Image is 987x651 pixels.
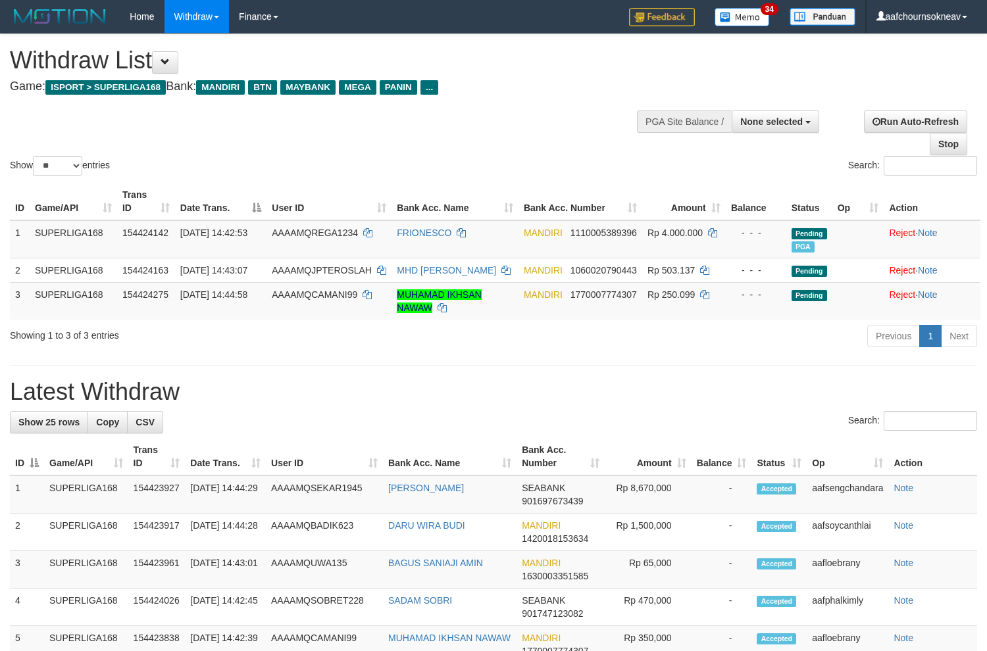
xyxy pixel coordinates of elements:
[180,228,247,238] span: [DATE] 14:42:53
[792,228,827,239] span: Pending
[889,265,915,276] a: Reject
[10,514,44,551] td: 2
[185,551,266,589] td: [DATE] 14:43:01
[392,183,519,220] th: Bank Acc. Name: activate to sort column ascending
[280,80,336,95] span: MAYBANK
[792,266,827,277] span: Pending
[519,183,642,220] th: Bank Acc. Number: activate to sort column ascending
[941,325,977,347] a: Next
[918,265,938,276] a: Note
[884,411,977,431] input: Search:
[864,110,967,133] a: Run Auto-Refresh
[128,475,186,514] td: 154423927
[10,47,645,74] h1: Withdraw List
[732,110,819,133] button: None selected
[517,438,605,475] th: Bank Acc. Number: activate to sort column ascending
[388,483,464,493] a: [PERSON_NAME]
[272,265,372,276] span: AAAAMQJPTEROSLAH
[117,183,175,220] th: Trans ID: activate to sort column ascending
[10,80,645,93] h4: Game: Bank:
[605,475,691,514] td: Rp 8,670,000
[807,589,888,626] td: aafphalkimly
[185,589,266,626] td: [DATE] 14:42:45
[248,80,277,95] span: BTN
[30,220,117,258] td: SUPERLIGA168
[388,633,511,643] a: MUHAMAD IKHSAN NAWAW
[10,282,30,320] td: 3
[88,411,128,433] a: Copy
[605,514,691,551] td: Rp 1,500,000
[807,514,888,551] td: aafsoycanthlai
[420,80,438,95] span: ...
[894,558,913,568] a: Note
[570,228,637,238] span: Copy 1110005389396 to clipboard
[751,438,807,475] th: Status: activate to sort column ascending
[10,589,44,626] td: 4
[185,438,266,475] th: Date Trans.: activate to sort column ascending
[388,558,483,568] a: BAGUS SANIAJI AMIN
[692,475,752,514] td: -
[731,264,781,277] div: - - -
[272,228,358,238] span: AAAAMQREGA1234
[757,633,796,644] span: Accepted
[10,7,110,26] img: MOTION_logo.png
[692,514,752,551] td: -
[522,571,588,581] span: Copy 1630003351585 to clipboard
[832,183,884,220] th: Op: activate to sort column ascending
[44,475,128,514] td: SUPERLIGA168
[731,288,781,301] div: - - -
[10,258,30,282] td: 2
[884,258,980,282] td: ·
[692,438,752,475] th: Balance: activate to sort column ascending
[570,265,637,276] span: Copy 1060020790443 to clipboard
[122,289,168,300] span: 154424275
[848,156,977,176] label: Search:
[726,183,786,220] th: Balance
[637,110,732,133] div: PGA Site Balance /
[10,411,88,433] a: Show 25 rows
[180,265,247,276] span: [DATE] 14:43:07
[894,520,913,531] a: Note
[10,379,977,405] h1: Latest Withdraw
[10,324,401,342] div: Showing 1 to 3 of 3 entries
[889,228,915,238] a: Reject
[388,595,452,606] a: SADAM SOBRI
[757,558,796,569] span: Accepted
[642,183,726,220] th: Amount: activate to sort column ascending
[30,282,117,320] td: SUPERLIGA168
[807,438,888,475] th: Op: activate to sort column ascending
[522,483,565,493] span: SEABANK
[33,156,82,176] select: Showentries
[128,551,186,589] td: 154423961
[10,551,44,589] td: 3
[605,551,691,589] td: Rp 65,000
[128,438,186,475] th: Trans ID: activate to sort column ascending
[522,533,588,544] span: Copy 1420018153634 to clipboard
[647,228,703,238] span: Rp 4.000.000
[96,417,119,427] span: Copy
[522,595,565,606] span: SEABANK
[867,325,920,347] a: Previous
[522,633,561,643] span: MANDIRI
[128,589,186,626] td: 154424026
[10,156,110,176] label: Show entries
[731,226,781,239] div: - - -
[888,438,977,475] th: Action
[524,228,563,238] span: MANDIRI
[757,596,796,607] span: Accepted
[740,116,803,127] span: None selected
[44,589,128,626] td: SUPERLIGA168
[647,289,695,300] span: Rp 250.099
[44,438,128,475] th: Game/API: activate to sort column ascending
[122,228,168,238] span: 154424142
[339,80,376,95] span: MEGA
[570,289,637,300] span: Copy 1770007774307 to clipboard
[848,411,977,431] label: Search:
[792,290,827,301] span: Pending
[196,80,245,95] span: MANDIRI
[10,183,30,220] th: ID
[127,411,163,433] a: CSV
[692,551,752,589] td: -
[266,551,383,589] td: AAAAMQUWA135
[397,228,451,238] a: FRIONESCO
